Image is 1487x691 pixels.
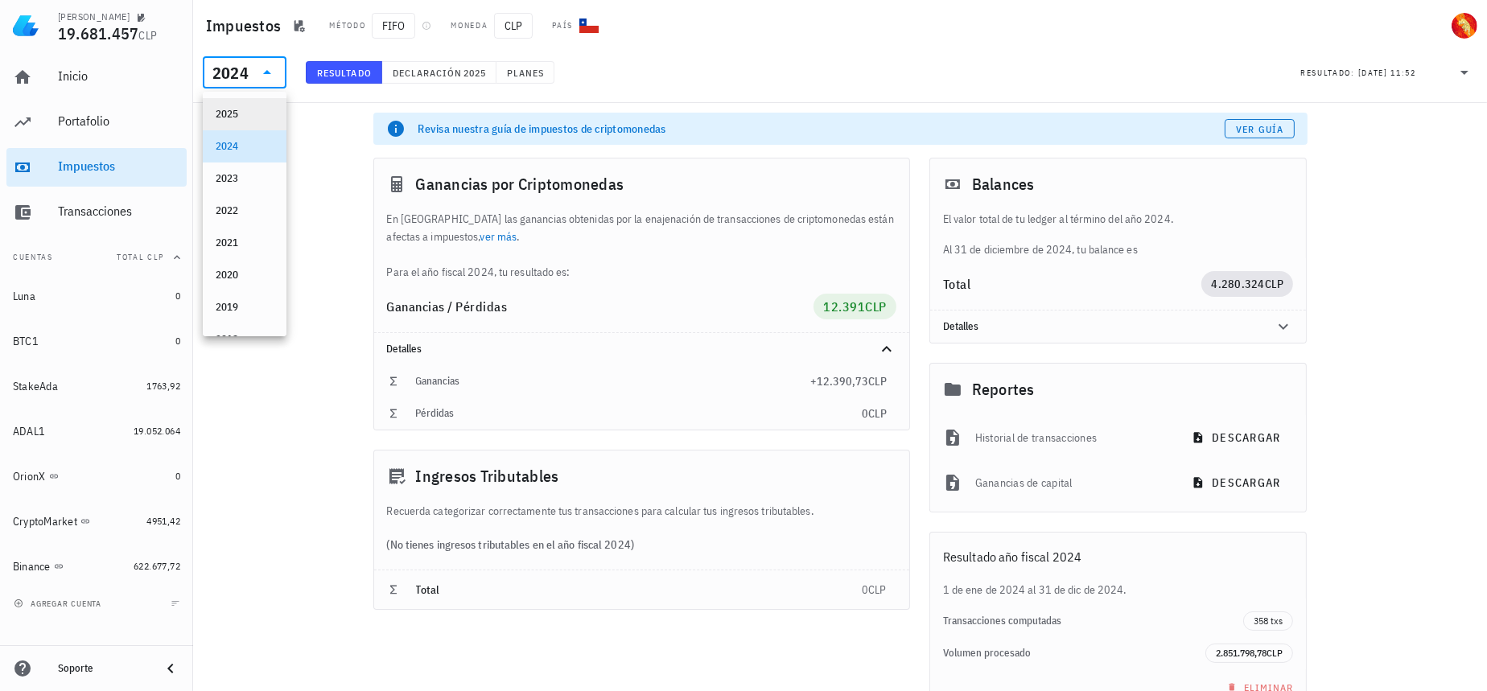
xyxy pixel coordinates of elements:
div: 2024 [203,56,286,88]
div: Ganancias por Criptomonedas [374,158,909,210]
a: OrionX 0 [6,457,187,496]
div: Ganancias [416,375,810,388]
div: 2019 [216,301,274,314]
span: Planes [506,67,545,79]
div: 2018 [216,333,274,346]
div: 2023 [216,172,274,185]
div: Binance [13,560,51,574]
span: 2.851.798,78 [1216,647,1267,659]
div: CryptoMarket [13,515,77,529]
button: Declaración 2025 [382,61,496,84]
div: (No tienes ingresos tributables en el año fiscal 2024) [374,520,909,570]
div: Total [943,278,1202,290]
span: CLP [1267,647,1283,659]
div: País [552,19,573,32]
div: Detalles [374,333,909,365]
div: Detalles [930,311,1307,343]
div: Detalles [387,343,858,356]
a: ADAL1 19.052.064 [6,412,187,450]
p: El valor total de tu ledger al término del año 2024. [943,210,1294,228]
a: Impuestos [6,148,187,187]
div: Historial de transacciones [975,420,1169,455]
div: Inicio [58,68,180,84]
div: Método [329,19,365,32]
button: Resultado [306,61,382,84]
span: CLP [868,582,887,597]
div: BTC1 [13,335,39,348]
span: Ver guía [1235,123,1283,135]
div: OrionX [13,470,46,483]
div: 2021 [216,237,274,249]
span: 2025 [463,67,486,79]
div: Detalles [943,320,1255,333]
div: Moneda [451,19,488,32]
span: CLP [868,374,887,389]
div: CL-icon [579,16,599,35]
a: Ver guía [1225,119,1295,138]
div: [DATE] 11:52 [1358,65,1416,81]
div: Luna [13,290,35,303]
a: StakeAda 1763,92 [6,367,187,405]
button: CuentasTotal CLP [6,238,187,277]
a: BTC1 0 [6,322,187,360]
a: Transacciones [6,193,187,232]
div: Recuerda categorizar correctamente tus transacciones para calcular tus ingresos tributables. [374,502,909,520]
div: Volumen procesado [943,647,1206,660]
span: 19.052.064 [134,425,180,437]
img: LedgiFi [13,13,39,39]
span: FIFO [372,13,415,39]
span: Resultado [316,67,372,79]
a: Portafolio [6,103,187,142]
div: StakeAda [13,380,58,393]
div: Ganancias de capital [975,465,1169,500]
a: ver más [480,229,517,244]
span: Ganancias / Pérdidas [387,298,508,315]
button: descargar [1182,468,1293,497]
span: CLP [865,298,887,315]
button: descargar [1182,423,1293,452]
div: Reportes [930,364,1307,415]
span: +12.390,73 [810,374,868,389]
span: Total [416,582,440,597]
span: 0 [175,290,180,302]
span: 1763,92 [146,380,180,392]
span: CLP [494,13,533,39]
div: Al 31 de diciembre de 2024, tu balance es [930,210,1307,258]
div: ADAL1 [13,425,45,438]
span: agregar cuenta [17,598,101,609]
span: 622.677,72 [134,560,180,572]
a: Inicio [6,58,187,97]
div: Ingresos Tributables [374,450,909,502]
div: Soporte [58,662,148,675]
div: Resultado:[DATE] 11:52 [1291,57,1484,88]
span: descargar [1195,430,1280,445]
span: 19.681.457 [58,23,139,44]
div: avatar [1452,13,1477,39]
a: CryptoMarket 4951,42 [6,502,187,541]
div: 2020 [216,269,274,282]
div: 2025 [216,108,274,121]
h1: Impuestos [206,13,287,39]
div: Resultado: [1300,62,1358,83]
span: Declaración [392,67,463,79]
span: 0 [862,582,868,597]
span: 0 [175,335,180,347]
div: 2024 [216,140,274,153]
span: 12.391 [823,298,865,315]
div: [PERSON_NAME] [58,10,130,23]
span: CLP [1265,277,1284,291]
span: Total CLP [117,252,164,262]
a: Binance 622.677,72 [6,547,187,586]
a: Luna 0 [6,277,187,315]
span: 4.280.324 [1211,277,1264,291]
div: 1 de ene de 2024 al 31 de dic de 2024. [930,581,1307,598]
div: Transacciones computadas [943,615,1244,627]
div: 2024 [212,65,249,81]
div: Resultado año fiscal 2024 [930,533,1307,581]
div: Impuestos [58,158,180,174]
div: Revisa nuestra guía de impuestos de criptomonedas [418,121,1225,137]
div: Balances [930,158,1307,210]
div: 2022 [216,204,274,217]
span: descargar [1195,475,1280,490]
span: 358 txs [1254,612,1283,630]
